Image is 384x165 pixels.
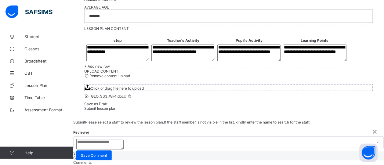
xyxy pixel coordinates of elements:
span: Save as Draft [84,102,107,106]
span: Classes [24,46,73,51]
span: Click or drag file here to upload [84,84,373,91]
span: Remove content upload [89,74,130,78]
th: step [85,38,150,43]
span: If the staff member is not visible in the list, kindly enter the name to search for the staff. [164,120,310,125]
span: Save Comment [81,153,107,158]
th: Teacher's Activity [151,38,216,43]
span: Reviewer [73,131,89,135]
span: Help [24,150,73,155]
span: Assessment Format [24,107,73,112]
div: × [372,126,378,137]
th: Learning Points [282,38,348,43]
span: Click or drag file here to upload [91,86,144,91]
img: safsims [5,5,53,18]
span: Student [24,34,73,39]
th: Pupil's Activity [217,38,282,43]
span: LESSON PLAN CONTENT [84,26,129,31]
span: CBT [24,71,73,76]
span: Time Table [24,95,73,100]
span: Submit [73,120,85,125]
span: GEO_SS3_Wk4.docx [84,94,132,99]
span: AVERAGE AGE [84,2,109,13]
span: Broadsheet [24,59,73,63]
span: + Add new row [84,64,110,69]
span: Please select a staff to review the lesson plan. [85,120,164,125]
span: UPLOAD CONTENT [84,69,118,74]
span: Submit lesson plan [84,106,116,111]
button: Open asap [360,144,378,162]
span: Lesson Plan [24,83,73,88]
